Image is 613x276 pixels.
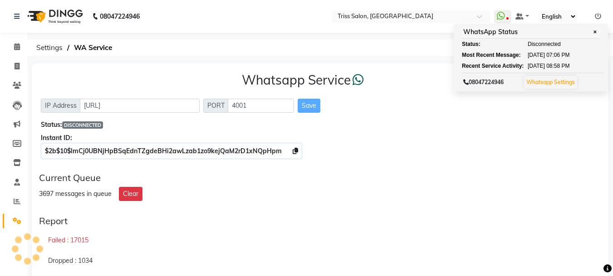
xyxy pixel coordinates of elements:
[462,40,512,48] div: Status:
[41,99,81,113] span: IP Address
[526,79,575,85] a: Whatsapp Settings
[41,133,599,143] div: Instant ID:
[546,62,569,70] span: 08:58 PM
[119,187,142,201] button: Clear
[242,72,364,88] h3: Whatsapp Service
[463,79,504,85] span: 08047224946
[62,121,103,129] span: DISCONNECTED
[203,99,229,113] span: PORT
[39,189,112,199] div: 3697 messages in queue
[528,51,545,59] span: [DATE]
[23,4,85,29] img: logo
[80,99,200,113] input: Sizing example input
[462,26,600,39] div: WhatsApp Status
[45,147,282,155] span: $2b$10$lmCj0UBNjHpBSqEdnTZgdeBHi2awLzab1zo9kejQaM2rD1xNQpHpm
[591,29,599,35] span: ✕
[524,76,577,89] button: Whatsapp Settings
[528,62,545,70] span: [DATE]
[39,251,601,271] div: Dropped : 1034
[39,172,601,183] div: Current Queue
[462,62,512,70] div: Recent Service Activity:
[462,51,512,59] div: Most Recent Message:
[41,120,599,130] div: Status:
[32,40,67,56] span: Settings
[69,40,117,56] span: WA Service
[39,230,601,251] div: Failed : 17015
[228,99,294,113] input: Sizing example input
[39,216,601,226] div: Report
[100,4,140,29] b: 08047224946
[546,51,569,59] span: 07:06 PM
[528,40,561,48] span: Disconnected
